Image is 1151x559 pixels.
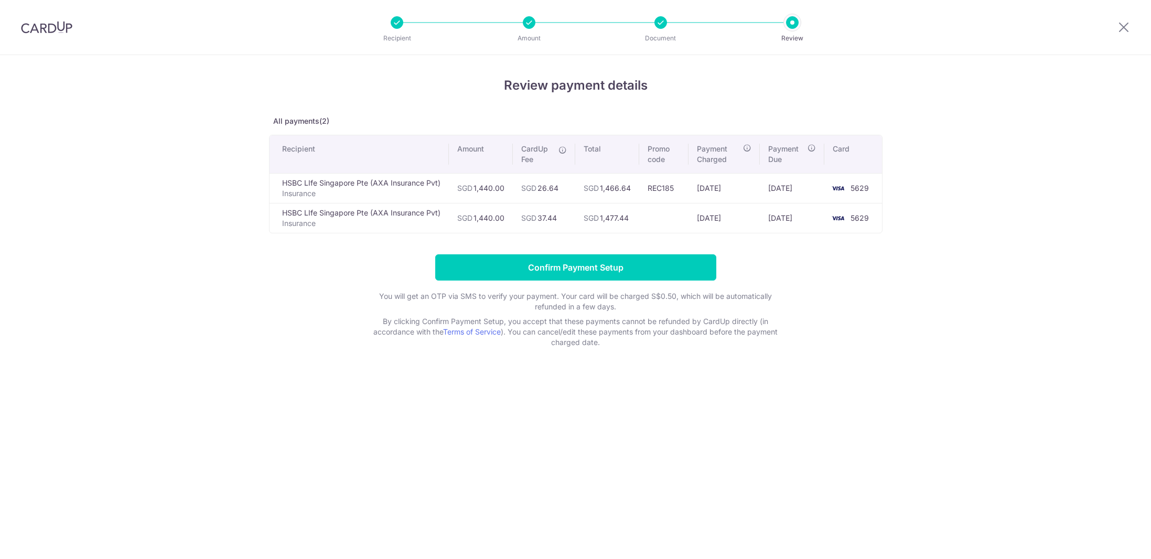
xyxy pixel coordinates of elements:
[768,144,805,165] span: Payment Due
[449,203,513,233] td: 1,440.00
[851,213,869,222] span: 5629
[584,213,599,222] span: SGD
[824,135,881,173] th: Card
[269,116,883,126] p: All payments(2)
[513,173,576,203] td: 26.64
[521,184,536,192] span: SGD
[697,144,740,165] span: Payment Charged
[639,135,688,173] th: Promo code
[449,173,513,203] td: 1,440.00
[760,203,825,233] td: [DATE]
[827,182,848,195] img: <span class="translation_missing" title="translation missing: en.account_steps.new_confirm_form.b...
[575,173,639,203] td: 1,466.64
[1084,528,1141,554] iframe: Opens a widget where you can find more information
[622,33,700,44] p: Document
[584,184,599,192] span: SGD
[435,254,716,281] input: Confirm Payment Setup
[21,21,72,34] img: CardUp
[366,291,786,312] p: You will get an OTP via SMS to verify your payment. Your card will be charged S$0.50, which will ...
[449,135,513,173] th: Amount
[689,173,760,203] td: [DATE]
[358,33,436,44] p: Recipient
[457,184,472,192] span: SGD
[457,213,472,222] span: SGD
[270,135,449,173] th: Recipient
[521,213,536,222] span: SGD
[760,173,825,203] td: [DATE]
[282,218,440,229] p: Insurance
[521,144,554,165] span: CardUp Fee
[270,173,449,203] td: HSBC LIfe Singapore Pte (AXA Insurance Pvt)
[575,135,639,173] th: Total
[689,203,760,233] td: [DATE]
[639,173,688,203] td: REC185
[490,33,568,44] p: Amount
[443,327,501,336] a: Terms of Service
[851,184,869,192] span: 5629
[827,212,848,224] img: <span class="translation_missing" title="translation missing: en.account_steps.new_confirm_form.b...
[754,33,831,44] p: Review
[269,76,883,95] h4: Review payment details
[270,203,449,233] td: HSBC LIfe Singapore Pte (AXA Insurance Pvt)
[282,188,440,199] p: Insurance
[575,203,639,233] td: 1,477.44
[366,316,786,348] p: By clicking Confirm Payment Setup, you accept that these payments cannot be refunded by CardUp di...
[513,203,576,233] td: 37.44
